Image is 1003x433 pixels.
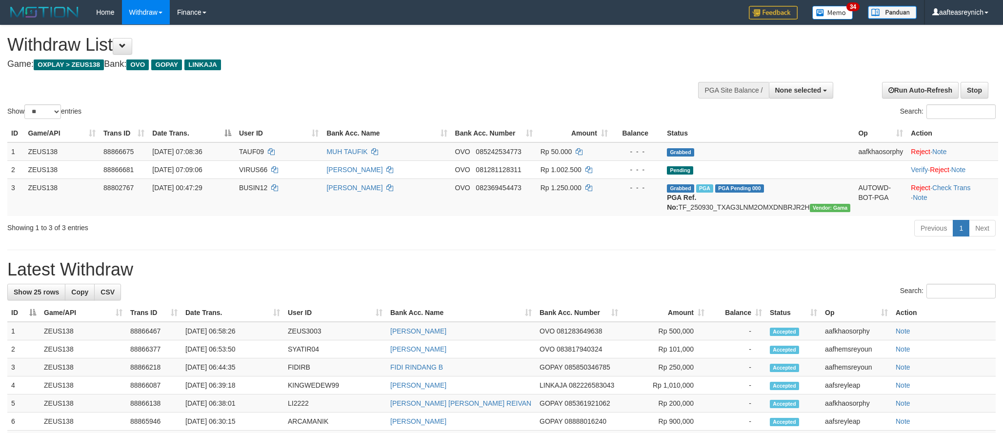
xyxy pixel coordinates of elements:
th: Balance [612,124,663,142]
span: Copy 082226583043 to clipboard [569,381,614,389]
img: MOTION_logo.png [7,5,81,20]
a: [PERSON_NAME] [390,327,446,335]
span: Copy 08888016240 to clipboard [564,417,606,425]
td: Rp 900,000 [622,413,708,431]
td: - [708,340,766,358]
td: aafsreyleap [821,413,892,431]
span: TAUF09 [239,148,264,156]
td: 5 [7,394,40,413]
th: Trans ID: activate to sort column ascending [100,124,148,142]
td: 1 [7,322,40,340]
th: Date Trans.: activate to sort column descending [148,124,235,142]
a: Note [896,399,910,407]
a: Run Auto-Refresh [882,82,959,98]
a: Next [969,220,996,236]
th: Status: activate to sort column ascending [766,304,821,322]
span: Grabbed [667,184,694,193]
th: Amount: activate to sort column ascending [622,304,708,322]
td: aafkhaosorphy [821,394,892,413]
td: 88866218 [126,358,181,376]
div: Showing 1 to 3 of 3 entries [7,219,411,233]
th: Op: activate to sort column ascending [854,124,907,142]
td: ZEUS138 [40,413,126,431]
a: [PERSON_NAME] [390,381,446,389]
span: OVO [455,184,470,192]
span: Accepted [770,346,799,354]
span: 88866675 [103,148,134,156]
th: Bank Acc. Name: activate to sort column ascending [322,124,451,142]
span: Copy 083817940324 to clipboard [557,345,602,353]
th: Game/API: activate to sort column ascending [24,124,100,142]
td: 88866138 [126,394,181,413]
a: [PERSON_NAME] [326,166,382,174]
a: Note [896,417,910,425]
span: Rp 1.002.500 [541,166,582,174]
span: Copy 085242534773 to clipboard [476,148,521,156]
th: Bank Acc. Number: activate to sort column ascending [451,124,537,142]
span: GOPAY [540,363,562,371]
span: Rp 1.250.000 [541,184,582,192]
input: Search: [926,104,996,119]
a: MUH TAUFIK [326,148,367,156]
th: Game/API: activate to sort column ascending [40,304,126,322]
span: Accepted [770,382,799,390]
span: 34 [846,2,860,11]
td: [DATE] 06:58:26 [181,322,284,340]
span: None selected [775,86,822,94]
a: 1 [953,220,969,236]
a: FIDI RINDANG B [390,363,443,371]
span: Pending [667,166,693,175]
td: Rp 101,000 [622,340,708,358]
th: ID [7,124,24,142]
div: PGA Site Balance / [698,82,768,98]
td: 3 [7,358,40,376]
button: None selected [769,82,834,98]
td: ZEUS138 [24,160,100,178]
span: LINKAJA [540,381,567,389]
td: ZEUS138 [40,340,126,358]
span: PGA Pending [715,184,764,193]
label: Search: [900,104,996,119]
a: [PERSON_NAME] [326,184,382,192]
a: [PERSON_NAME] [390,345,446,353]
td: aafhemsreyoun [821,340,892,358]
a: Reject [911,184,930,192]
span: Accepted [770,400,799,408]
td: aafkhaosorphy [854,142,907,161]
td: [DATE] 06:44:35 [181,358,284,376]
span: LINKAJA [184,59,221,70]
span: OVO [455,166,470,174]
td: Rp 250,000 [622,358,708,376]
td: aafsreyleap [821,376,892,394]
a: Reject [911,148,930,156]
td: 3 [7,178,24,216]
span: Grabbed [667,148,694,157]
td: ZEUS138 [40,376,126,394]
td: 2 [7,340,40,358]
td: ZEUS138 [40,358,126,376]
a: Note [951,166,966,174]
td: [DATE] 06:38:01 [181,394,284,413]
td: Rp 1,010,000 [622,376,708,394]
td: - [708,322,766,340]
th: Status [663,124,854,142]
td: 88866087 [126,376,181,394]
span: Copy 085361921062 to clipboard [564,399,610,407]
td: FIDIRB [284,358,386,376]
span: OVO [540,327,555,335]
label: Search: [900,284,996,298]
a: Note [896,381,910,389]
a: Stop [961,82,988,98]
span: Marked by aafsreyleap [696,184,713,193]
td: AUTOWD-BOT-PGA [854,178,907,216]
span: Show 25 rows [14,288,59,296]
span: CSV [100,288,115,296]
td: aafkhaosorphy [821,322,892,340]
div: - - - [616,183,659,193]
div: - - - [616,147,659,157]
th: Balance: activate to sort column ascending [708,304,766,322]
td: - [708,358,766,376]
td: 4 [7,376,40,394]
a: Note [896,327,910,335]
th: Bank Acc. Name: activate to sort column ascending [386,304,536,322]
